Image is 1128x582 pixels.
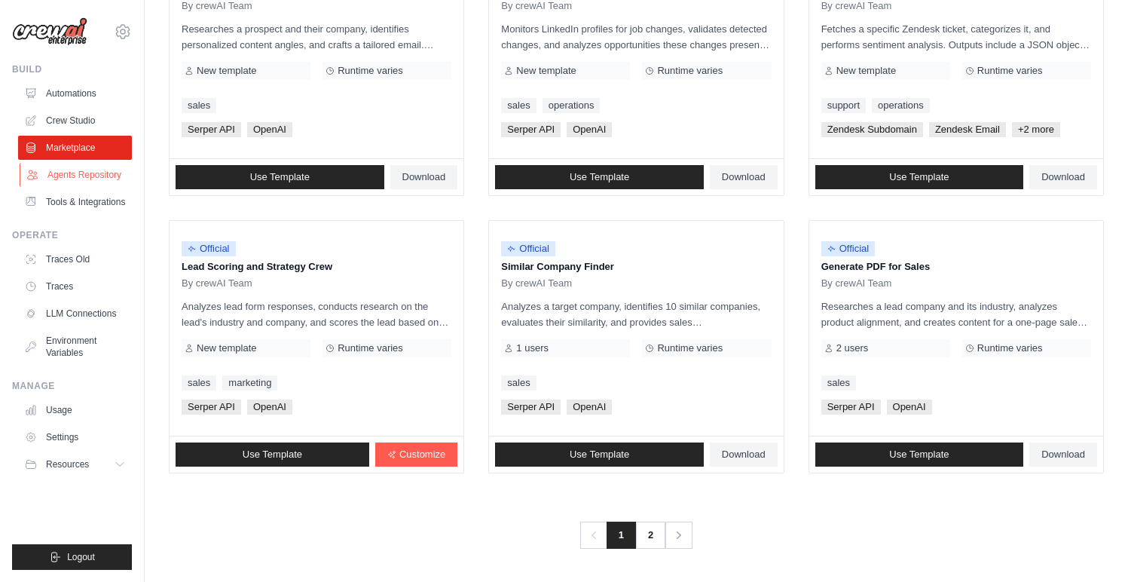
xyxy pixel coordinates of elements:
[821,375,856,391] a: sales
[977,65,1043,77] span: Runtime varies
[821,259,1091,274] p: Generate PDF for Sales
[247,400,292,415] span: OpenAI
[570,171,629,183] span: Use Template
[1029,165,1097,189] a: Download
[872,98,930,113] a: operations
[182,277,252,289] span: By crewAI Team
[635,522,665,549] a: 2
[67,551,95,563] span: Logout
[18,136,132,160] a: Marketplace
[182,122,241,137] span: Serper API
[250,171,310,183] span: Use Template
[12,63,132,75] div: Build
[18,109,132,133] a: Crew Studio
[182,375,216,391] a: sales
[18,302,132,326] a: LLM Connections
[197,65,256,77] span: New template
[570,449,629,461] span: Use Template
[516,65,576,77] span: New template
[501,21,771,53] p: Monitors LinkedIn profiles for job changes, validates detected changes, and analyzes opportunitie...
[247,122,292,137] span: OpenAI
[929,122,1006,137] span: Zendesk Email
[1041,171,1085,183] span: Download
[977,342,1043,354] span: Runtime varies
[495,443,704,467] a: Use Template
[18,425,132,449] a: Settings
[501,241,555,256] span: Official
[821,241,876,256] span: Official
[836,65,896,77] span: New template
[501,277,572,289] span: By crewAI Team
[889,171,949,183] span: Use Template
[390,165,458,189] a: Download
[821,277,892,289] span: By crewAI Team
[182,400,241,415] span: Serper API
[18,274,132,299] a: Traces
[176,165,384,189] a: Use Template
[821,98,866,113] a: support
[710,443,778,467] a: Download
[722,449,766,461] span: Download
[501,259,771,274] p: Similar Company Finder
[12,380,132,392] div: Manage
[710,165,778,189] a: Download
[836,342,869,354] span: 2 users
[657,65,723,77] span: Runtime varies
[1012,122,1060,137] span: +2 more
[543,98,601,113] a: operations
[402,171,446,183] span: Download
[580,522,692,549] nav: Pagination
[722,171,766,183] span: Download
[821,21,1091,53] p: Fetches a specific Zendesk ticket, categorizes it, and performs sentiment analysis. Outputs inclu...
[501,375,536,391] a: sales
[18,452,132,476] button: Resources
[495,165,704,189] a: Use Template
[18,190,132,214] a: Tools & Integrations
[1029,443,1097,467] a: Download
[338,342,403,354] span: Runtime varies
[182,259,451,274] p: Lead Scoring and Strategy Crew
[182,98,216,113] a: sales
[243,449,302,461] span: Use Template
[567,400,612,415] span: OpenAI
[18,398,132,422] a: Usage
[222,375,277,391] a: marketing
[12,17,87,46] img: Logo
[176,443,369,467] a: Use Template
[1041,449,1085,461] span: Download
[12,229,132,241] div: Operate
[501,98,536,113] a: sales
[501,299,771,330] p: Analyzes a target company, identifies 10 similar companies, evaluates their similarity, and provi...
[46,458,89,470] span: Resources
[815,443,1024,467] a: Use Template
[607,522,636,549] span: 1
[821,400,881,415] span: Serper API
[18,247,132,271] a: Traces Old
[182,299,451,330] p: Analyzes lead form responses, conducts research on the lead's industry and company, and scores th...
[815,165,1024,189] a: Use Template
[821,299,1091,330] p: Researches a lead company and its industry, analyzes product alignment, and creates content for a...
[182,21,451,53] p: Researches a prospect and their company, identifies personalized content angles, and crafts a tai...
[182,241,236,256] span: Official
[501,400,561,415] span: Serper API
[821,122,923,137] span: Zendesk Subdomain
[18,329,132,365] a: Environment Variables
[375,443,457,467] a: Customize
[567,122,612,137] span: OpenAI
[516,342,549,354] span: 1 users
[399,449,445,461] span: Customize
[18,81,132,106] a: Automations
[657,342,723,354] span: Runtime varies
[197,342,256,354] span: New template
[12,544,132,570] button: Logout
[20,163,133,187] a: Agents Repository
[338,65,403,77] span: Runtime varies
[889,449,949,461] span: Use Template
[887,400,932,415] span: OpenAI
[501,122,561,137] span: Serper API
